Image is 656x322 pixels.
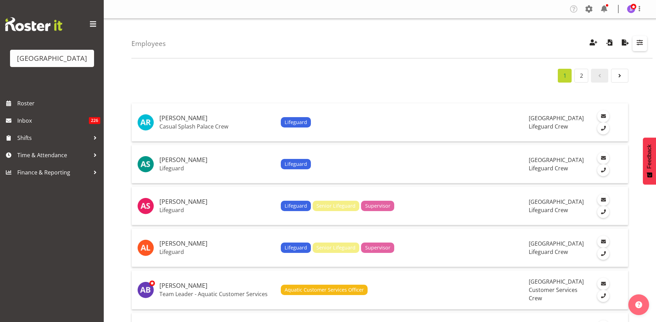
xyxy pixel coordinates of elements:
img: help-xxl-2.png [635,301,642,308]
span: Aquatic Customer Services Officer [285,286,364,294]
a: Call Employee [597,164,609,176]
span: Feedback [646,144,653,169]
span: Supervisor [365,244,390,252]
span: [GEOGRAPHIC_DATA] [529,114,584,122]
a: Page 0. [591,69,608,83]
a: Page 2. [611,69,628,83]
img: Rosterit website logo [5,17,62,31]
p: Lifeguard [159,207,275,214]
span: Lifeguard Crew [529,248,568,256]
p: Team Leader - Aquatic Customer Services [159,291,275,297]
span: Lifeguard [285,244,307,252]
a: Email Employee [597,110,609,122]
a: Call Employee [597,248,609,260]
span: Finance & Reporting [17,167,90,178]
img: alex-sansom10370.jpg [137,198,154,214]
a: Call Employee [597,122,609,134]
h5: [PERSON_NAME] [159,282,275,289]
div: [GEOGRAPHIC_DATA] [17,53,87,64]
span: Lifeguard Crew [529,123,568,130]
span: Customer Services Crew [529,286,578,302]
span: Time & Attendance [17,150,90,160]
p: Lifeguard [159,248,275,255]
span: Shifts [17,133,90,143]
span: [GEOGRAPHIC_DATA] [529,198,584,206]
span: Lifeguard [285,202,307,210]
a: Email Employee [597,278,609,290]
a: Page 2. [574,69,588,83]
span: Lifeguard [285,160,307,168]
span: Senior Lifeguard [316,244,355,252]
span: [GEOGRAPHIC_DATA] [529,156,584,164]
span: Lifeguard Crew [529,164,568,172]
span: [GEOGRAPHIC_DATA] [529,278,584,285]
p: Casual Splash Palace Crew [159,123,275,130]
h5: [PERSON_NAME] [159,115,275,122]
button: Export Employees [618,36,632,51]
span: 226 [89,117,100,124]
span: Lifeguard [285,119,307,126]
a: Call Employee [597,290,609,302]
a: Call Employee [597,206,609,218]
h5: [PERSON_NAME] [159,157,275,163]
img: ajay-smith9852.jpg [137,156,154,172]
h5: [PERSON_NAME] [159,240,275,247]
a: Email Employee [597,236,609,248]
h4: Employees [131,40,166,47]
img: addison-robetson11363.jpg [137,114,154,131]
h5: [PERSON_NAME] [159,198,275,205]
span: [GEOGRAPHIC_DATA] [529,240,584,247]
span: Inbox [17,115,89,126]
img: alex-laverty10369.jpg [137,239,154,256]
a: Email Employee [597,152,609,164]
button: Feedback - Show survey [643,138,656,184]
span: Supervisor [365,202,390,210]
button: Filter Employees [632,36,647,51]
span: Roster [17,98,100,108]
button: Create Employees [586,36,601,51]
button: Import Employees [602,36,617,51]
a: Email Employee [597,194,609,206]
span: Lifeguard Crew [529,206,568,214]
img: amber-jade-brass10310.jpg [137,282,154,298]
p: Lifeguard [159,165,275,172]
span: Senior Lifeguard [316,202,355,210]
img: jade-johnson1105.jpg [627,5,635,13]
